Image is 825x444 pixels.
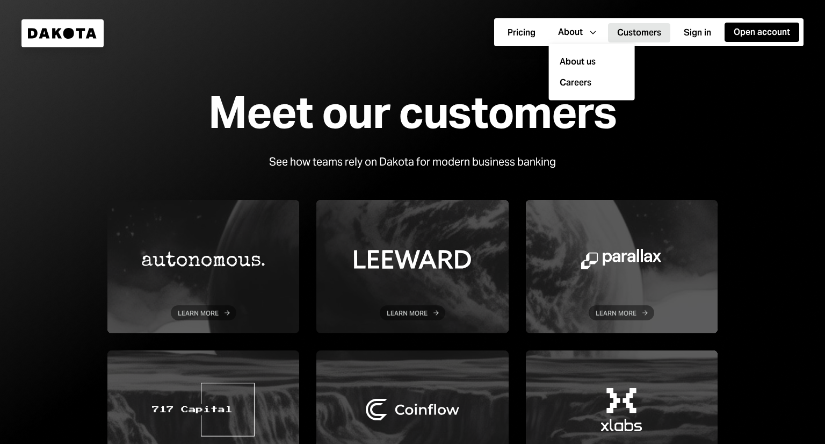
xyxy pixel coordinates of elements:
div: Meet our customers [208,88,616,137]
div: About [558,26,583,38]
button: About [549,23,604,42]
a: Pricing [498,22,545,43]
div: See how teams rely on Dakota for modern business banking [269,154,556,170]
a: Customers [608,22,670,43]
button: Customers [608,23,670,42]
a: Careers [560,77,633,90]
div: About us [555,52,628,73]
a: Sign in [675,22,720,43]
button: Open account [725,23,799,42]
button: Sign in [675,23,720,42]
a: About us [555,51,628,73]
button: Pricing [498,23,545,42]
